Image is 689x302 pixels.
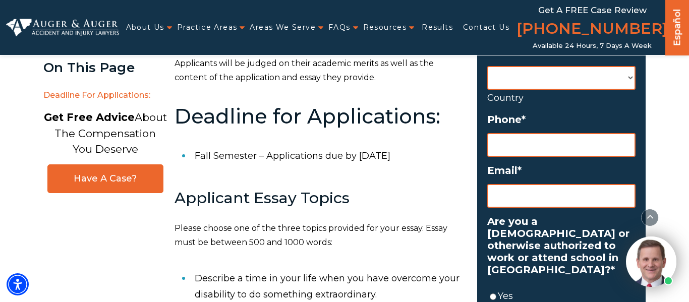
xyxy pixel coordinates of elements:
h2: Deadline for Applications: [175,105,465,128]
a: [PHONE_NUMBER] [516,18,668,42]
a: Practice Areas [177,17,238,38]
span: Available 24 Hours, 7 Days a Week [533,42,652,50]
img: Auger & Auger Accident and Injury Lawyers Logo [6,19,119,36]
h3: Applicant Essay Topics [175,190,465,206]
a: Resources [363,17,407,38]
a: About Us [126,17,164,38]
p: Please choose one of the three topics provided for your essay. Essay must be between 500 and 1000... [175,221,465,251]
label: Email [487,164,636,176]
span: Deadline for Applications: [43,85,167,106]
label: Are you a [DEMOGRAPHIC_DATA] or otherwise authorized to work or attend school in [GEOGRAPHIC_DATA]? [487,215,636,276]
p: About The Compensation You Deserve [44,109,167,157]
strong: Get Free Advice [44,111,135,124]
a: Areas We Serve [250,17,316,38]
li: Fall Semester – Applications due by [DATE] [195,143,465,169]
a: Results [422,17,453,38]
a: Contact Us [463,17,509,38]
p: Applicants will be judged on their academic merits as well as the content of the application and ... [175,56,465,86]
button: scroll to up [641,209,659,226]
div: Accessibility Menu [7,273,29,295]
label: Country [487,90,636,106]
span: Have A Case? [58,173,153,185]
label: Phone [487,113,636,126]
a: FAQs [328,17,351,38]
a: Have A Case? [47,164,163,193]
div: On This Page [43,61,167,75]
img: Intaker widget Avatar [626,236,676,287]
span: Get a FREE Case Review [538,5,647,15]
